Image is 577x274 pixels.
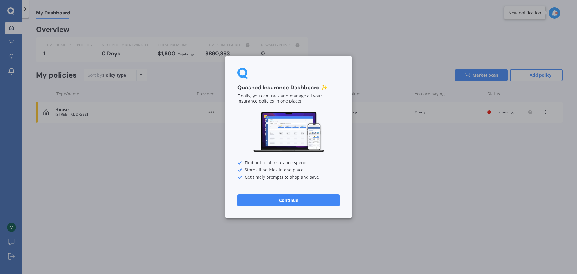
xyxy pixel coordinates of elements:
p: Finally, you can track and manage all your insurance policies in one place! [237,94,340,104]
div: Store all policies in one place [237,168,340,173]
button: Continue [237,194,340,206]
img: Dashboard [252,111,325,153]
div: Find out total insurance spend [237,161,340,165]
h3: Quashed Insurance Dashboard ✨ [237,84,340,91]
div: Get timely prompts to shop and save [237,175,340,180]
